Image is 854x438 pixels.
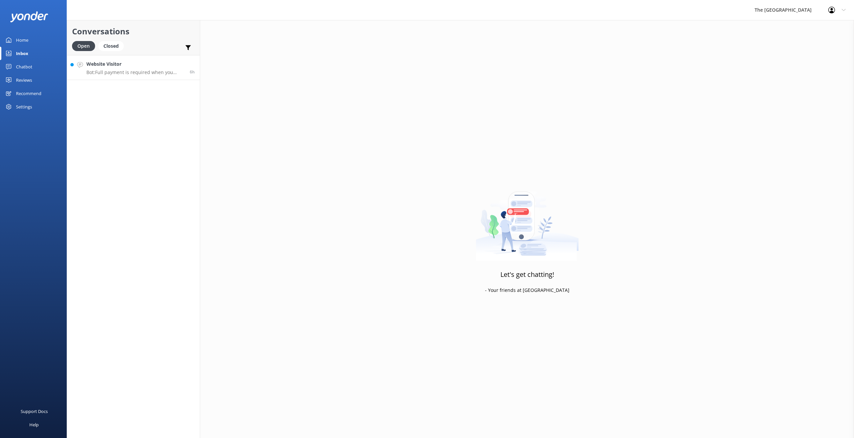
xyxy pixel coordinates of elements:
p: - Your friends at [GEOGRAPHIC_DATA] [485,287,569,294]
h2: Conversations [72,25,195,38]
div: Open [72,41,95,51]
div: Closed [98,41,124,51]
a: Open [72,42,98,49]
div: Settings [16,100,32,113]
div: Support Docs [21,405,48,418]
p: Bot: Full payment is required when you make your booking. [86,69,185,75]
img: yonder-white-logo.png [10,11,48,22]
div: Home [16,33,28,47]
h4: Website Visitor [86,60,185,68]
div: Chatbot [16,60,32,73]
a: Website VisitorBot:Full payment is required when you make your booking.6h [67,55,200,80]
img: artwork of a man stealing a conversation from at giant smartphone [476,177,579,261]
div: Inbox [16,47,28,60]
a: Closed [98,42,127,49]
div: Reviews [16,73,32,87]
div: Help [29,418,39,431]
div: Recommend [16,87,41,100]
h3: Let's get chatting! [500,269,554,280]
span: Aug 23 2025 12:36am (UTC -10:00) Pacific/Honolulu [190,69,195,75]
